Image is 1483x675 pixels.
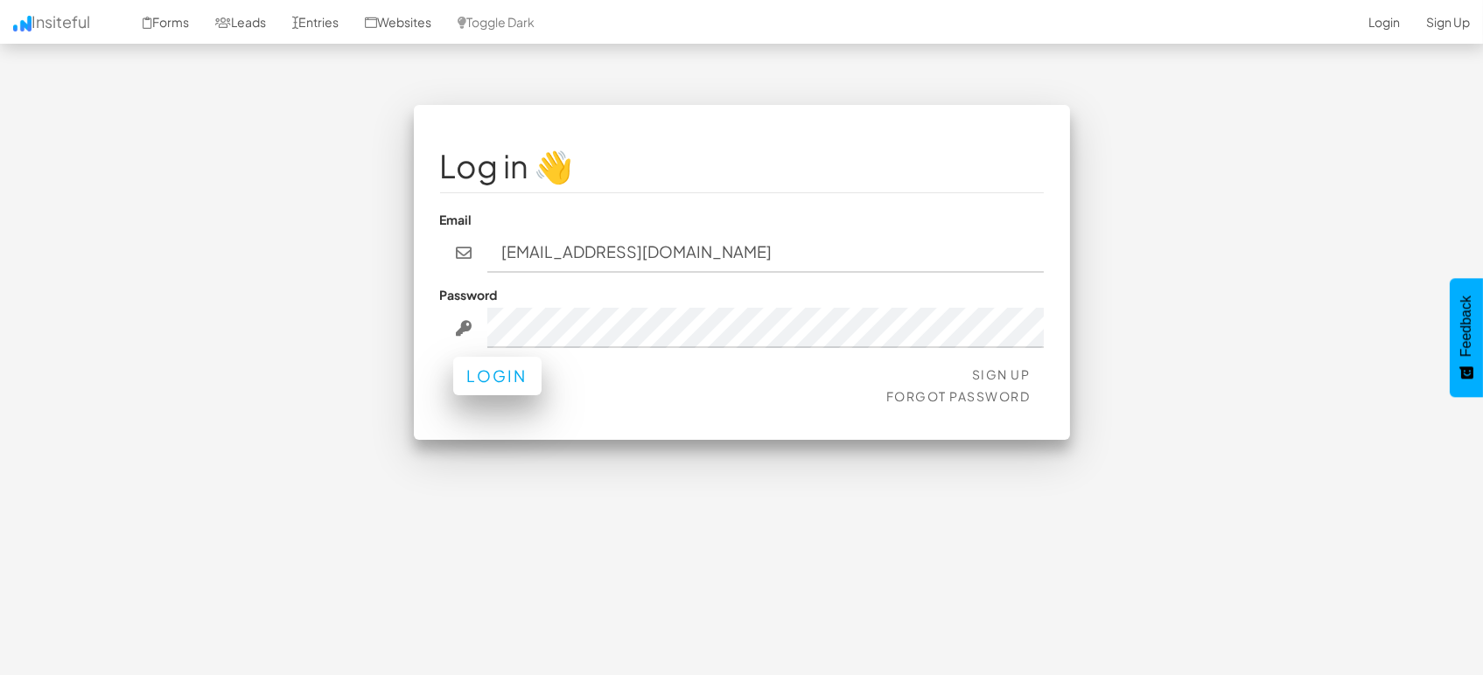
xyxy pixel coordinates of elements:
h1: Log in 👋 [440,149,1044,184]
label: Email [440,211,472,228]
a: Sign Up [972,366,1031,382]
button: Login [453,357,542,395]
label: Password [440,286,498,303]
a: Forgot Password [886,388,1031,404]
img: icon.png [13,16,31,31]
button: Feedback - Show survey [1450,278,1483,397]
span: Feedback [1459,296,1474,357]
input: john@doe.com [487,233,1044,273]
